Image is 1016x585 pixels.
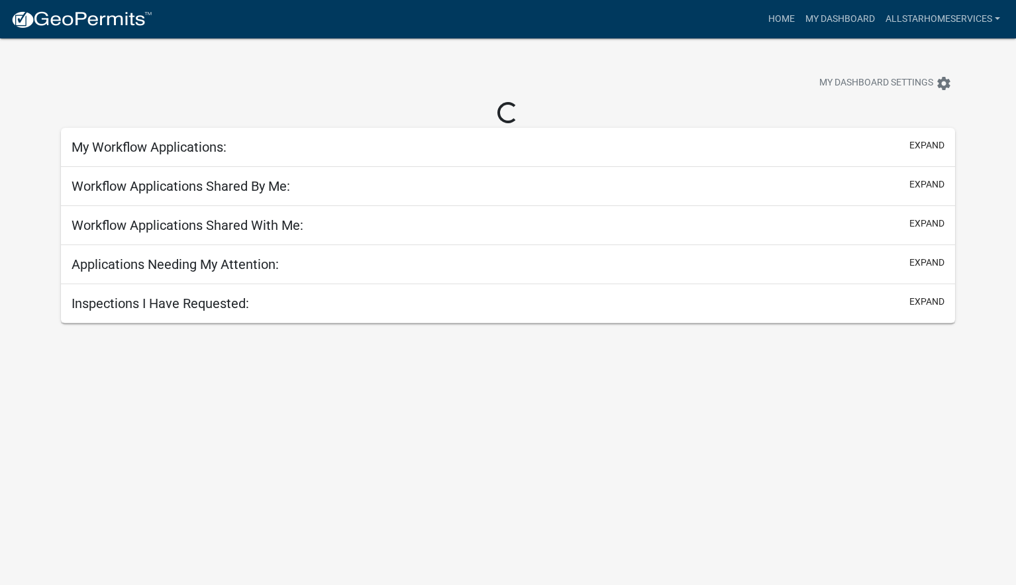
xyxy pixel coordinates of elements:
[800,7,880,32] a: My Dashboard
[763,7,800,32] a: Home
[909,256,944,270] button: expand
[909,138,944,152] button: expand
[72,178,290,194] h5: Workflow Applications Shared By Me:
[936,76,952,91] i: settings
[72,139,227,155] h5: My Workflow Applications:
[72,256,279,272] h5: Applications Needing My Attention:
[72,217,303,233] h5: Workflow Applications Shared With Me:
[819,76,933,91] span: My Dashboard Settings
[909,178,944,191] button: expand
[909,217,944,231] button: expand
[809,70,962,96] button: My Dashboard Settingssettings
[880,7,1005,32] a: Allstarhomeservices
[72,295,249,311] h5: Inspections I Have Requested:
[909,295,944,309] button: expand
